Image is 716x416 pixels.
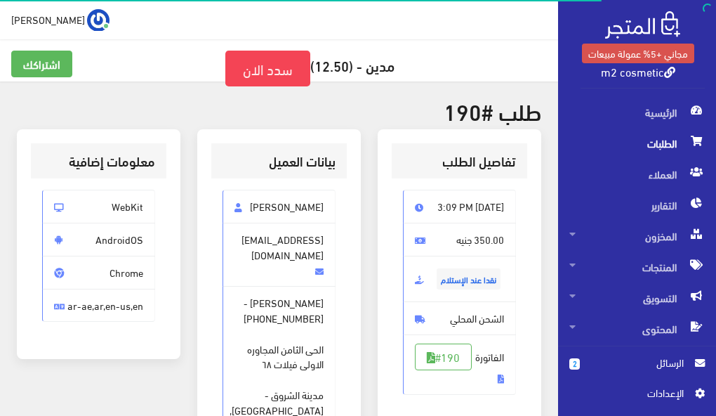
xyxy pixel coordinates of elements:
span: AndroidOS [42,223,155,256]
span: ar-ae,ar,en-us,en [42,289,155,323]
span: الرسائل [591,355,684,370]
span: 2 [569,358,580,370]
a: المخزون [558,221,716,252]
h2: طلب #190 [17,98,541,123]
span: الطلبات [569,128,705,159]
span: WebKit [42,190,155,223]
span: الرئيسية [569,97,705,128]
h3: بيانات العميل [223,155,336,168]
span: التقارير [569,190,705,221]
h5: مدين - (12.50) [11,51,547,86]
span: العملاء [569,159,705,190]
span: 350.00 جنيه [403,223,516,256]
a: ... [PERSON_NAME] [11,8,110,31]
span: [PHONE_NUMBER] [244,311,324,326]
span: [PERSON_NAME] [11,11,85,28]
a: #190 [415,344,472,370]
img: ... [87,9,110,32]
span: [EMAIL_ADDRESS][DOMAIN_NAME] [223,223,336,287]
a: العملاء [558,159,716,190]
img: . [605,11,680,39]
a: الرئيسية [558,97,716,128]
a: الطلبات [558,128,716,159]
span: نقدا عند الإستلام [437,268,500,290]
a: اﻹعدادات [569,385,705,408]
h3: تفاصيل الطلب [403,155,516,168]
a: مجاني +5% عمولة مبيعات [582,44,694,63]
a: التقارير [558,190,716,221]
h3: معلومات إضافية [42,155,155,168]
a: m2 cosmetic [601,61,675,82]
a: المنتجات [558,252,716,282]
span: المنتجات [569,252,705,282]
span: [PERSON_NAME] [223,190,336,223]
span: الشحن المحلي [403,301,516,335]
span: Chrome [42,256,155,290]
span: الفاتورة [403,334,516,395]
span: اﻹعدادات [581,385,683,401]
a: 2 الرسائل [569,355,705,385]
span: المخزون [569,221,705,252]
a: اشتراكك [11,51,72,77]
span: التسويق [569,282,705,313]
span: [DATE] 3:09 PM [403,190,516,223]
a: سدد الان [225,51,310,86]
a: المحتوى [558,313,716,344]
span: المحتوى [569,313,705,344]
